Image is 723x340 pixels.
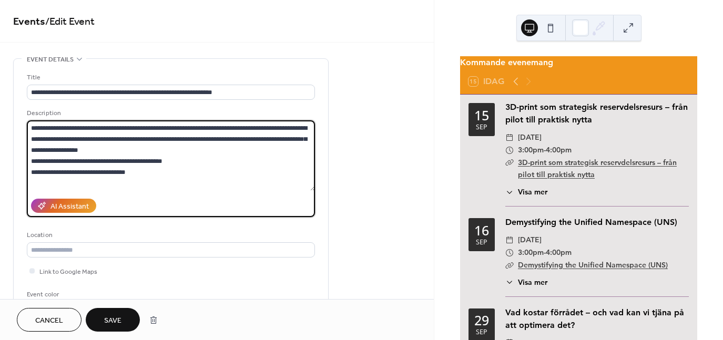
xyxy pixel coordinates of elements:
div: AI Assistant [50,201,89,212]
a: Demystifying the Unified Namespace (UNS) [505,217,677,227]
div: Kommande evenemang [460,56,697,69]
button: AI Assistant [31,199,96,213]
div: 16 [474,224,489,237]
div: ​ [505,131,514,144]
a: 3D-print som strategisk reservdelsresurs – från pilot till praktisk nytta [505,102,688,125]
span: [DATE] [518,234,542,246]
div: ​ [505,259,514,272]
span: Cancel [35,315,63,326]
div: ​ [505,187,514,198]
div: Location [27,230,313,241]
button: ​Visa mer [505,187,547,198]
span: [DATE] [518,131,542,144]
a: 3D-print som strategisk reservdelsresurs – från pilot till praktisk nytta [518,158,677,180]
button: ​Visa mer [505,277,547,288]
div: sep [476,124,487,131]
div: ​ [505,157,514,169]
span: 3:00pm [518,144,544,157]
div: ​ [505,277,514,288]
span: Save [104,315,121,326]
div: 15 [474,109,489,122]
a: Demystifying the Unified Namespace (UNS) [518,260,668,270]
span: Link to Google Maps [39,266,97,277]
div: Event color [27,289,106,300]
span: Visa mer [518,187,547,198]
a: Vad kostar förrådet – och vad kan vi tjäna på att optimera det? [505,307,684,330]
span: 3:00pm [518,246,544,259]
div: ​ [505,234,514,246]
div: Description [27,108,313,119]
span: - [544,246,546,259]
span: 4:00pm [546,246,572,259]
span: / Edit Event [45,12,95,32]
button: Cancel [17,308,82,332]
span: 4:00pm [546,144,572,157]
button: Save [86,308,140,332]
a: Events [13,12,45,32]
div: sep [476,329,487,336]
span: Event details [27,54,74,65]
div: ​ [505,144,514,157]
div: ​ [505,246,514,259]
span: Visa mer [518,277,547,288]
div: 29 [474,314,489,327]
div: Title [27,72,313,83]
span: - [544,144,546,157]
div: sep [476,239,487,246]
